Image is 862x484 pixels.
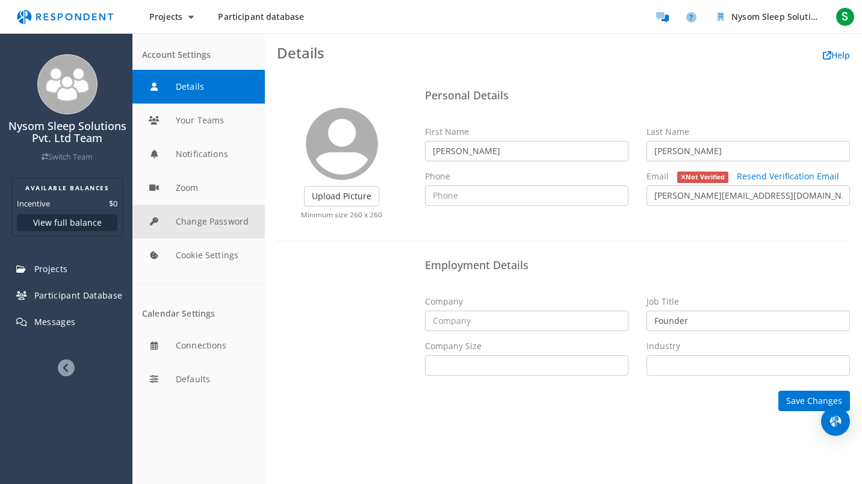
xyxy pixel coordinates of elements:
[836,7,855,26] span: S
[142,50,255,60] div: Account Settings
[149,11,182,22] span: Projects
[218,11,304,22] span: Participant database
[208,6,314,28] a: Participant database
[425,311,628,331] input: Company
[650,5,674,29] a: Message participants
[37,54,98,114] img: team_avatar_256.png
[17,197,50,209] dt: Incentive
[778,391,850,411] button: Save Changes
[10,5,120,28] img: respondent-logo.png
[132,171,265,205] button: Zoom
[132,70,265,104] button: Details
[17,214,117,231] button: View full balance
[425,259,851,271] h4: Employment Details
[132,137,265,171] button: Notifications
[708,6,828,28] button: Nysom Sleep Solutions Pvt. Ltd Team
[140,6,203,28] button: Projects
[646,185,850,206] input: Email
[132,238,265,272] button: Cookie Settings
[677,172,729,183] span: Not Verified
[425,126,469,138] label: First Name
[132,205,265,238] button: Change Password
[304,186,379,206] label: Upload Picture
[425,141,628,161] input: First Name
[34,263,68,275] span: Projects
[11,178,123,237] section: Balance summary
[646,340,680,352] label: Industry
[833,6,857,28] button: S
[8,120,126,144] h4: Nysom Sleep Solutions Pvt. Ltd Team
[823,49,850,61] a: Help
[737,170,839,182] a: Resend Verification Email
[646,170,669,182] span: Email
[109,197,117,209] dd: $0
[277,43,324,63] span: Details
[132,104,265,137] button: Your Teams
[646,296,679,308] label: Job Title
[277,209,407,220] p: Minimum size 260 x 260
[425,170,450,182] label: Phone
[679,5,703,29] a: Help and support
[34,290,123,301] span: Participant Database
[425,340,482,352] label: Company Size
[17,183,117,193] h2: AVAILABLE BALANCES
[425,90,851,102] h4: Personal Details
[132,329,265,362] button: Connections
[646,126,689,138] label: Last Name
[425,185,628,206] input: Phone
[42,152,93,162] a: Switch Team
[646,311,850,331] input: Job Title
[821,407,850,436] div: Open Intercom Messenger
[646,141,850,161] input: Last Name
[34,316,76,327] span: Messages
[142,309,255,319] div: Calendar Settings
[132,362,265,396] button: Defaults
[425,296,463,308] label: Company
[306,108,378,180] img: user_avatar_128.png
